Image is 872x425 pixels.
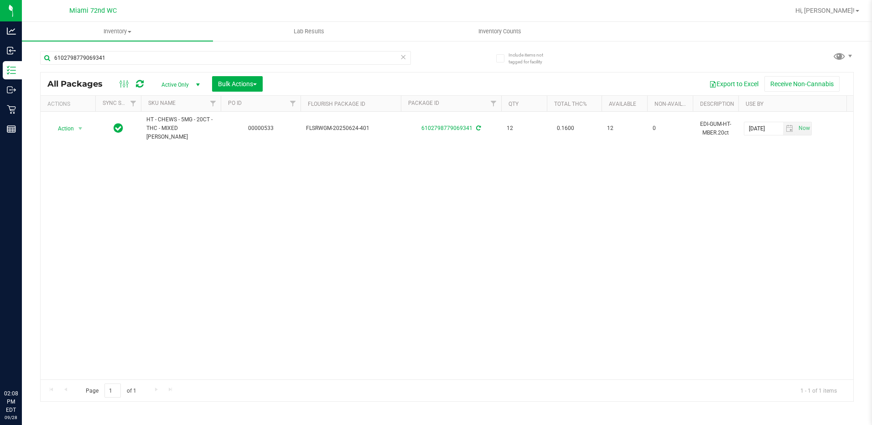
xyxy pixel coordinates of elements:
[7,124,16,134] inline-svg: Reports
[486,96,501,111] a: Filter
[609,101,636,107] a: Available
[50,122,74,135] span: Action
[796,122,812,135] span: Set Current date
[308,101,365,107] a: Flourish Package ID
[47,79,112,89] span: All Packages
[126,96,141,111] a: Filter
[306,124,395,133] span: FLSRWGM-20250624-401
[400,51,407,63] span: Clear
[22,22,213,41] a: Inventory
[653,124,687,133] span: 0
[281,27,337,36] span: Lab Results
[75,122,86,135] span: select
[509,52,554,65] span: Include items not tagged for facility
[507,124,541,133] span: 12
[703,76,764,92] button: Export to Excel
[103,100,138,106] a: Sync Status
[7,46,16,55] inline-svg: Inbound
[9,352,36,379] iframe: Resource center
[698,119,733,138] div: EDI-GUM-HT-MBER.20ct
[206,96,221,111] a: Filter
[7,105,16,114] inline-svg: Retail
[466,27,534,36] span: Inventory Counts
[607,124,642,133] span: 12
[700,101,734,107] a: Description
[7,26,16,36] inline-svg: Analytics
[796,122,811,135] span: select
[795,7,855,14] span: Hi, [PERSON_NAME]!
[408,100,439,106] a: Package ID
[746,101,763,107] a: Use By
[47,101,92,107] div: Actions
[7,85,16,94] inline-svg: Outbound
[148,100,176,106] a: SKU Name
[213,22,404,41] a: Lab Results
[509,101,519,107] a: Qty
[22,27,213,36] span: Inventory
[78,384,144,398] span: Page of 1
[764,76,840,92] button: Receive Non-Cannabis
[248,125,274,131] a: 00000533
[4,389,18,414] p: 02:08 PM EDT
[285,96,301,111] a: Filter
[552,122,579,135] span: 0.1600
[554,101,587,107] a: Total THC%
[793,384,844,397] span: 1 - 1 of 1 items
[146,115,215,142] span: HT - CHEWS - 5MG - 20CT - THC - MIXED [PERSON_NAME]
[7,66,16,75] inline-svg: Inventory
[218,80,257,88] span: Bulk Actions
[114,122,123,135] span: In Sync
[212,76,263,92] button: Bulk Actions
[783,122,796,135] span: select
[4,414,18,421] p: 09/28
[654,101,695,107] a: Non-Available
[421,125,472,131] a: 6102798779069341
[475,125,481,131] span: Sync from Compliance System
[228,100,242,106] a: PO ID
[69,7,117,15] span: Miami 72nd WC
[405,22,596,41] a: Inventory Counts
[104,384,121,398] input: 1
[40,51,411,65] input: Search Package ID, Item Name, SKU, Lot or Part Number...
